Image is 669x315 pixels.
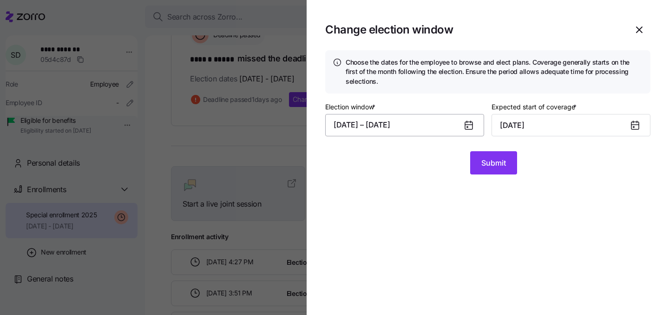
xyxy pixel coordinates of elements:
[481,157,506,168] span: Submit
[325,114,484,136] button: [DATE] – [DATE]
[325,22,621,37] h1: Change election window
[325,102,377,112] label: Election window
[346,58,643,86] h4: Choose the dates for the employee to browse and elect plans. Coverage generally starts on the fir...
[470,151,517,174] button: Submit
[492,102,578,112] label: Expected start of coverage
[492,114,650,136] input: MM/DD/YYYY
